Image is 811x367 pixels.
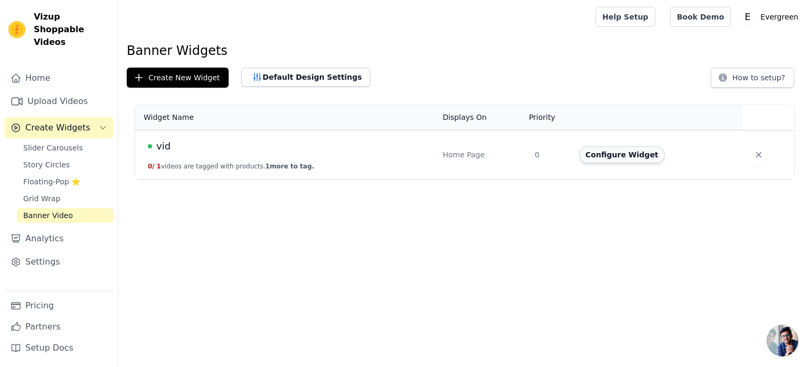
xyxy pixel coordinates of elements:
[4,337,114,359] a: Setup Docs
[4,295,114,316] a: Pricing
[442,149,522,160] div: Home Page
[711,75,794,85] a: How to setup?
[23,176,80,187] span: Floating-Pop ⭐
[17,140,114,155] a: Slider Carousels
[4,91,114,112] a: Upload Videos
[148,163,155,170] span: 0 /
[241,68,370,87] button: Default Design Settings
[17,208,114,223] a: Banner Video
[739,7,803,26] button: E Evergreen
[745,12,751,22] text: E
[529,130,573,180] td: 0
[34,11,109,49] span: Vizup Shoppable Videos
[266,163,314,170] span: 1 more to tag.
[23,210,73,221] span: Banner Video
[25,121,90,134] span: Create Widgets
[156,139,171,154] span: vid
[596,7,655,27] a: Help Setup
[17,174,114,189] a: Floating-Pop ⭐
[135,105,436,130] th: Widget Name
[157,163,161,170] span: 1
[4,228,114,249] a: Analytics
[127,68,229,88] button: Create New Widget
[749,145,768,164] button: Delete widget
[17,157,114,172] a: Story Circles
[436,105,528,130] th: Displays On
[4,117,114,138] button: Create Widgets
[756,7,803,26] p: Evergreen
[670,7,731,27] a: Book Demo
[127,42,803,59] h1: Banner Widgets
[4,251,114,272] a: Settings
[767,325,798,356] a: Open chat
[579,146,665,163] button: Configure Widget
[4,68,114,89] a: Home
[8,21,25,38] img: Vizup
[23,159,70,170] span: Story Circles
[17,191,114,206] a: Grid Wrap
[23,193,60,204] span: Grid Wrap
[4,316,114,337] a: Partners
[529,105,573,130] th: Priority
[148,144,152,148] span: Live Published
[23,143,83,153] span: Slider Carousels
[711,68,794,88] button: How to setup?
[148,162,314,171] button: 0/ 1videos are tagged with products.1more to tag.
